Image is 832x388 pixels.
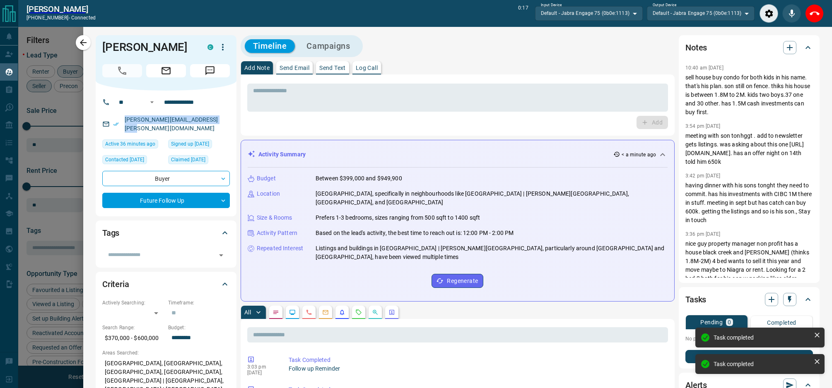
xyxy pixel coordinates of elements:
div: Tue Apr 08 2025 [102,155,164,167]
svg: Calls [306,309,312,316]
p: 0:17 [518,4,528,23]
p: 3:03 pm [247,364,276,370]
p: 3:42 pm [DATE] [685,173,721,179]
label: Output Device [653,2,676,8]
div: Default - Jabra Engage 75 (0b0e:1113) [647,6,755,20]
p: nice guy property manager non profit has a house black creek and [PERSON_NAME] (thinks 1.8M-2M) 4... [685,240,813,318]
span: connected [71,15,96,21]
p: Task Completed [289,356,665,364]
button: Open [215,249,227,261]
p: Timeframe: [168,299,230,307]
label: Input Device [541,2,562,8]
svg: Agent Actions [388,309,395,316]
p: Follow up Reminder [289,364,665,373]
p: Budget [257,174,276,183]
span: Active 36 minutes ago [105,140,155,148]
div: Wed Feb 09 2022 [168,155,230,167]
a: [PERSON_NAME][EMAIL_ADDRESS][PERSON_NAME][DOMAIN_NAME] [125,116,218,132]
p: $370,000 - $600,000 [102,331,164,345]
p: Actively Searching: [102,299,164,307]
div: Tags [102,223,230,243]
h2: [PERSON_NAME] [27,4,96,14]
div: Future Follow Up [102,193,230,208]
p: having dinner with his sons tonght they need to commit. has his investments with CIBC 1M there in... [685,181,813,225]
div: Mon Aug 18 2025 [102,139,164,151]
p: [PHONE_NUMBER] - [27,14,96,22]
p: Send Text [319,65,346,71]
svg: Emails [322,309,329,316]
span: Call [102,64,142,77]
div: Tasks [685,290,813,309]
div: Audio Settings [760,4,778,23]
h2: Tasks [685,293,706,306]
p: All [244,309,251,315]
button: Open [147,97,157,107]
div: condos.ca [207,44,213,50]
span: Email [146,64,186,77]
p: Search Range: [102,324,164,331]
p: Between $399,000 and $949,900 [316,174,402,183]
span: Message [190,64,230,77]
p: Prefers 1-3 bedrooms, sizes ranging from 500 sqft to 1400 sqft [316,213,480,222]
p: Size & Rooms [257,213,292,222]
svg: Notes [273,309,279,316]
div: Notes [685,38,813,57]
div: Buyer [102,171,230,186]
button: New Task [685,350,813,363]
div: Activity Summary< a minute ago [248,147,668,162]
p: Budget: [168,324,230,331]
div: End Call [805,4,824,23]
svg: Listing Alerts [339,309,345,316]
p: Listings and buildings in [GEOGRAPHIC_DATA] | [PERSON_NAME][GEOGRAPHIC_DATA], particularly around... [316,244,668,261]
p: 3:36 pm [DATE] [685,231,721,237]
p: meeting with son tonhggt . add to newsletter gets listings. was asking about this one [URL][DOMAI... [685,132,813,166]
svg: Email Verified [113,121,119,127]
svg: Opportunities [372,309,379,316]
div: Task completed [714,334,810,341]
div: Mute [782,4,801,23]
h1: [PERSON_NAME] [102,41,195,54]
div: Task completed [714,361,810,367]
span: Signed up [DATE] [171,140,209,148]
svg: Lead Browsing Activity [289,309,296,316]
button: Regenerate [432,274,483,288]
p: Areas Searched: [102,349,230,357]
p: Send Email [280,65,309,71]
p: sell house buy condo for both kids in his name. that's his plan. son still on fence. thiks his ho... [685,73,813,117]
div: Sun Mar 29 2015 [168,139,230,151]
p: Log Call [356,65,378,71]
p: < a minute ago [622,151,656,158]
button: Campaigns [298,39,358,53]
h2: Tags [102,226,119,240]
div: Default - Jabra Engage 75 (0b0e:1113) [535,6,643,20]
p: Activity Pattern [257,229,297,237]
h2: Notes [685,41,707,54]
button: Timeline [245,39,295,53]
h2: Criteria [102,278,129,291]
p: Location [257,189,280,198]
p: Add Note [244,65,270,71]
span: Contacted [DATE] [105,156,144,164]
span: Claimed [DATE] [171,156,205,164]
p: 3:54 pm [DATE] [685,123,721,129]
div: Criteria [102,274,230,294]
p: 10:40 am [DATE] [685,65,723,71]
p: No pending tasks [685,333,813,345]
p: [DATE] [247,370,276,376]
p: Activity Summary [258,150,306,159]
p: [GEOGRAPHIC_DATA], specifically in neighbourhoods like [GEOGRAPHIC_DATA] | [PERSON_NAME][GEOGRAPH... [316,189,668,207]
p: Repeated Interest [257,244,303,253]
p: Based on the lead's activity, the best time to reach out is: 12:00 PM - 2:00 PM [316,229,514,237]
svg: Requests [355,309,362,316]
